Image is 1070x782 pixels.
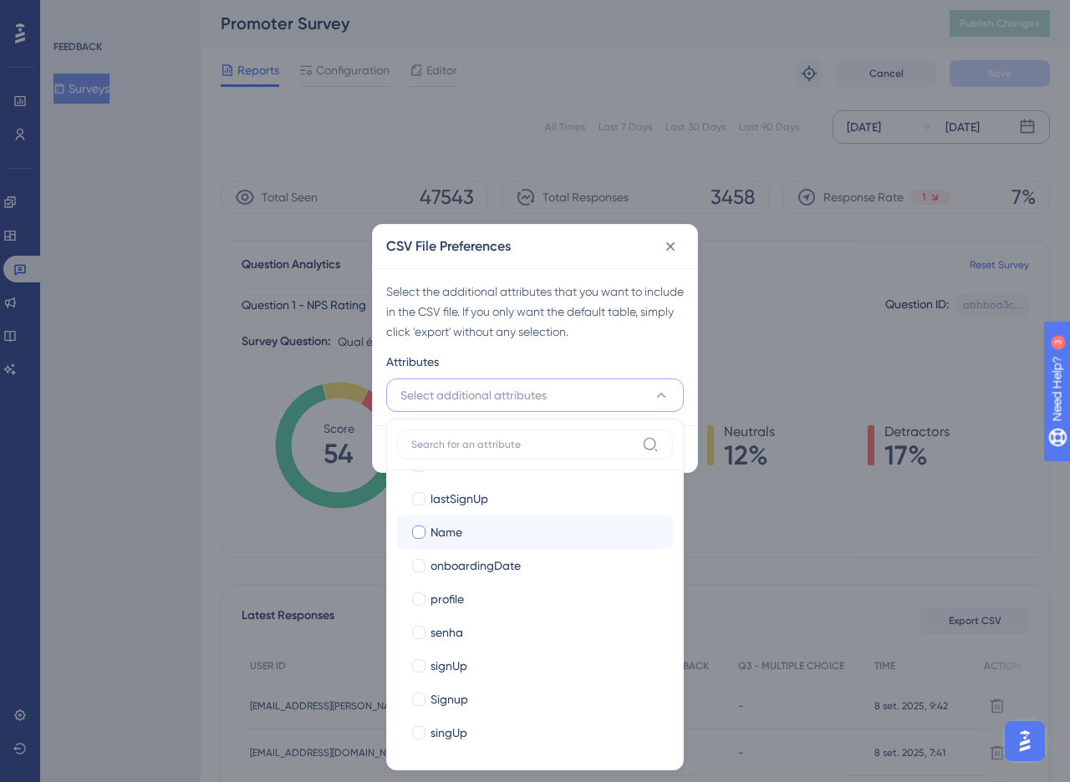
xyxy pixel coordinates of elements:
span: Select additional attributes [400,385,547,405]
span: profile [431,589,464,609]
span: Need Help? [39,4,104,24]
span: lastSignUp [431,489,488,509]
iframe: UserGuiding AI Assistant Launcher [1000,716,1050,766]
span: senha [431,622,463,642]
h2: CSV File Preferences [386,236,511,256]
span: Attributes [386,352,439,372]
span: Signup [431,689,468,709]
span: Name [431,522,462,542]
span: signUp [431,656,467,676]
span: onboardingDate [431,556,521,576]
input: Search for an attribute [411,438,635,451]
div: Select the additional attributes that you want to include in the CSV file. If you only want the d... [386,282,684,342]
span: singUp [431,723,467,743]
div: 3 [116,8,121,22]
